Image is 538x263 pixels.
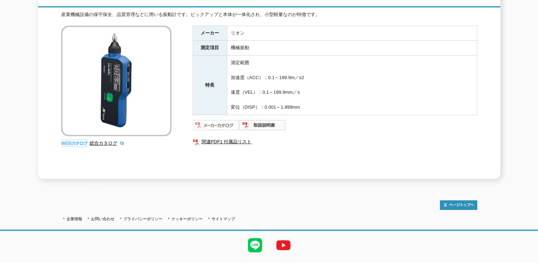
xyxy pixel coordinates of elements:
[193,41,227,56] th: 測定項目
[123,217,163,221] a: プライバシーポリシー
[193,137,477,146] a: 関連PDF1 付属品リスト
[241,231,269,259] img: LINE
[193,26,227,41] th: メーカー
[239,124,286,129] a: 取扱説明書
[227,41,477,56] td: 機械振動
[227,26,477,41] td: リオン
[269,231,298,259] img: YouTube
[227,56,477,115] td: 測定範囲 加速度（ACC）：0.1～199.9m／s2 速度（VEL）：0.1～199.9mm／s 変位（DISP）：0.001～1.999mm
[91,217,114,221] a: お問い合わせ
[193,56,227,115] th: 特長
[61,11,477,19] div: 産業機械設備の保守保全、品質管理などに用いる振動計です。ピックアップと本体が一体化され、小型軽量なのが特徴です。
[171,217,203,221] a: クッキーポリシー
[66,217,82,221] a: 企業情報
[440,200,477,210] img: トップページへ
[212,217,235,221] a: サイトマップ
[90,140,124,146] a: 総合カタログ
[61,140,88,147] img: webカタログ
[193,119,239,131] img: メーカーカタログ
[193,124,239,129] a: メーカーカタログ
[61,26,171,136] img: ポケッタブル振動計 VM-63C
[239,119,286,131] img: 取扱説明書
